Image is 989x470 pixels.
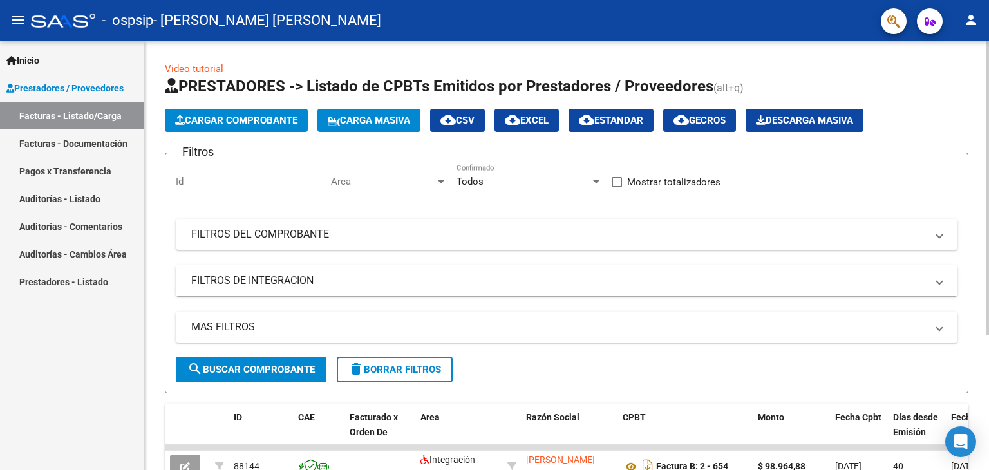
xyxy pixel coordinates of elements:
span: (alt+q) [713,82,744,94]
button: Gecros [663,109,736,132]
span: Buscar Comprobante [187,364,315,375]
button: Buscar Comprobante [176,357,326,382]
span: ID [234,412,242,422]
mat-panel-title: FILTROS DEL COMPROBANTE [191,227,927,241]
button: Estandar [569,109,654,132]
span: Todos [457,176,484,187]
button: Descarga Masiva [746,109,863,132]
span: Prestadores / Proveedores [6,81,124,95]
mat-icon: person [963,12,979,28]
span: Razón Social [526,412,579,422]
mat-icon: search [187,361,203,377]
mat-icon: cloud_download [673,112,689,127]
button: Carga Masiva [317,109,420,132]
datatable-header-cell: Facturado x Orden De [344,404,415,460]
datatable-header-cell: Area [415,404,502,460]
span: - [PERSON_NAME] [PERSON_NAME] [153,6,381,35]
span: Cargar Comprobante [175,115,297,126]
app-download-masive: Descarga masiva de comprobantes (adjuntos) [746,109,863,132]
datatable-header-cell: Días desde Emisión [888,404,946,460]
span: PRESTADORES -> Listado de CPBTs Emitidos por Prestadores / Proveedores [165,77,713,95]
mat-expansion-panel-header: FILTROS DEL COMPROBANTE [176,219,957,250]
span: CPBT [623,412,646,422]
span: Estandar [579,115,643,126]
span: Facturado x Orden De [350,412,398,437]
span: Carga Masiva [328,115,410,126]
span: Fecha Cpbt [835,412,881,422]
h3: Filtros [176,143,220,161]
span: Area [331,176,435,187]
span: Mostrar totalizadores [627,174,721,190]
datatable-header-cell: Monto [753,404,830,460]
span: Descarga Masiva [756,115,853,126]
button: Cargar Comprobante [165,109,308,132]
mat-panel-title: FILTROS DE INTEGRACION [191,274,927,288]
mat-icon: cloud_download [579,112,594,127]
button: CSV [430,109,485,132]
button: Borrar Filtros [337,357,453,382]
span: Area [420,412,440,422]
mat-expansion-panel-header: FILTROS DE INTEGRACION [176,265,957,296]
datatable-header-cell: CPBT [617,404,753,460]
datatable-header-cell: Razón Social [521,404,617,460]
span: Monto [758,412,784,422]
span: Días desde Emisión [893,412,938,437]
mat-expansion-panel-header: MAS FILTROS [176,312,957,343]
datatable-header-cell: CAE [293,404,344,460]
span: Inicio [6,53,39,68]
mat-icon: cloud_download [505,112,520,127]
mat-icon: menu [10,12,26,28]
span: CAE [298,412,315,422]
mat-icon: delete [348,361,364,377]
div: Open Intercom Messenger [945,426,976,457]
span: - ospsip [102,6,153,35]
a: Video tutorial [165,63,223,75]
span: Fecha Recibido [951,412,987,437]
mat-icon: cloud_download [440,112,456,127]
datatable-header-cell: Fecha Cpbt [830,404,888,460]
span: CSV [440,115,475,126]
span: EXCEL [505,115,549,126]
datatable-header-cell: ID [229,404,293,460]
button: EXCEL [494,109,559,132]
span: Gecros [673,115,726,126]
span: Borrar Filtros [348,364,441,375]
mat-panel-title: MAS FILTROS [191,320,927,334]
